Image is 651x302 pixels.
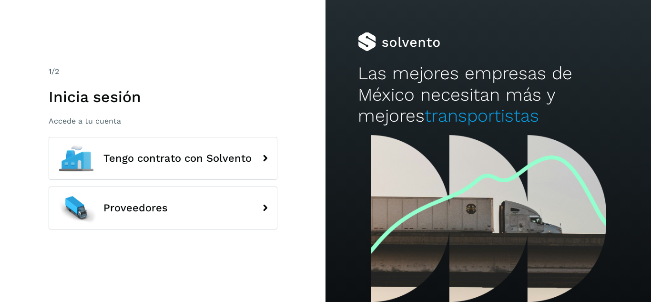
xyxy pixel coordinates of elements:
[425,105,539,126] span: transportistas
[49,88,277,106] h1: Inicia sesión
[49,116,277,125] p: Accede a tu cuenta
[358,63,618,126] h2: Las mejores empresas de México necesitan más y mejores
[49,187,277,229] button: Proveedores
[103,153,252,164] span: Tengo contrato con Solvento
[49,137,277,180] button: Tengo contrato con Solvento
[49,66,277,77] div: /2
[103,202,168,214] span: Proveedores
[49,67,51,76] span: 1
